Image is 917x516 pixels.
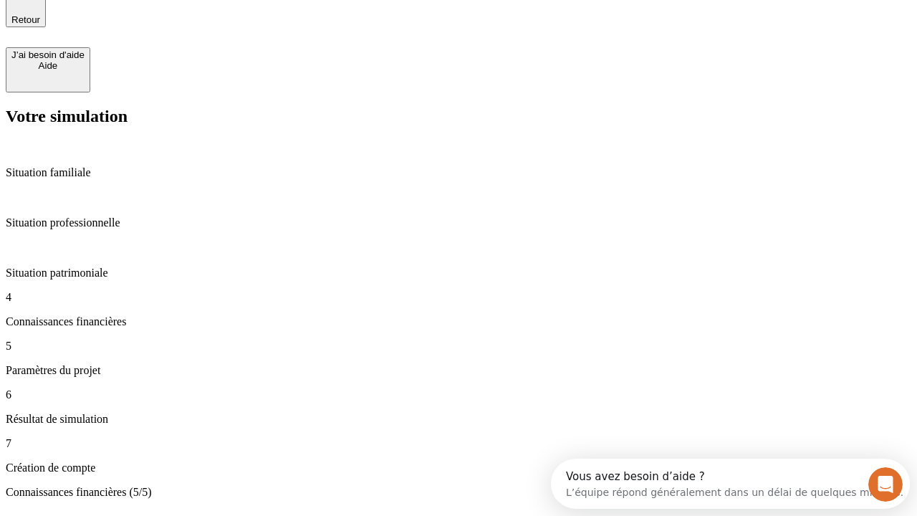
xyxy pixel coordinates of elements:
p: Création de compte [6,462,911,474]
p: Connaissances financières (5/5) [6,486,911,499]
div: Ouvrir le Messenger Intercom [6,6,395,45]
div: Aide [11,60,85,71]
div: Vous avez besoin d’aide ? [15,12,352,24]
p: Situation professionnelle [6,216,911,229]
p: Situation patrimoniale [6,267,911,279]
div: J’ai besoin d'aide [11,49,85,60]
iframe: Intercom live chat [868,467,903,502]
p: Paramètres du projet [6,364,911,377]
div: L’équipe répond généralement dans un délai de quelques minutes. [15,24,352,39]
span: Retour [11,14,40,25]
p: 5 [6,340,911,353]
p: Résultat de simulation [6,413,911,426]
h2: Votre simulation [6,107,911,126]
p: Situation familiale [6,166,911,179]
button: J’ai besoin d'aideAide [6,47,90,92]
p: 4 [6,291,911,304]
p: Connaissances financières [6,315,911,328]
iframe: Intercom live chat discovery launcher [551,459,910,509]
p: 6 [6,388,911,401]
p: 7 [6,437,911,450]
